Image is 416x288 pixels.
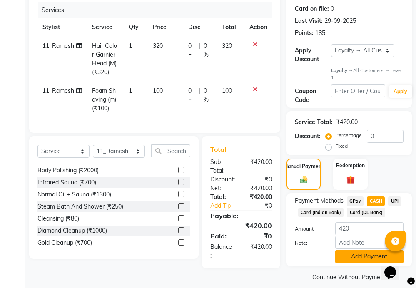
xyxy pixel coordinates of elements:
[204,175,241,184] div: Discount:
[331,67,353,73] strong: Loyalty →
[87,18,124,37] th: Service
[42,42,74,50] span: 11_Ramesh
[199,87,200,104] span: |
[37,226,107,235] div: Diamond Cleanup (₹1000)
[335,142,348,150] label: Fixed
[295,46,331,64] div: Apply Discount
[344,174,357,185] img: _gift.svg
[217,18,244,37] th: Total
[38,2,278,18] div: Services
[244,18,272,37] th: Action
[295,196,344,205] span: Payment Methods
[298,208,344,217] span: Card (Indian Bank)
[204,87,212,104] span: 0 %
[247,201,278,210] div: ₹0
[331,67,404,81] div: All Customers → Level 1
[315,29,325,37] div: 185
[204,201,247,210] a: Add Tip
[204,158,241,175] div: Sub Total:
[288,273,410,282] a: Continue Without Payment
[367,196,385,206] span: CASH
[295,17,323,25] div: Last Visit:
[37,166,99,175] div: Body Polishing (₹2000)
[389,85,412,98] button: Apply
[295,132,321,141] div: Discount:
[42,87,74,94] span: 11_Ramesh
[222,87,232,94] span: 100
[151,144,190,157] input: Search or Scan
[37,190,111,199] div: Normal Oil + Sauna (₹1300)
[153,42,163,50] span: 320
[347,208,385,217] span: Card (DL Bank)
[241,193,278,201] div: ₹420.00
[37,202,123,211] div: Steam Bath And Shower (₹250)
[92,42,118,76] span: Hair Color Garnier- Head (M) (₹320)
[289,239,329,247] label: Note:
[388,196,401,206] span: UPI
[347,196,364,206] span: GPay
[204,193,241,201] div: Total:
[37,18,87,37] th: Stylist
[92,87,116,112] span: Foam Shaving (m) (₹100)
[289,225,329,233] label: Amount:
[153,87,163,94] span: 100
[241,243,278,260] div: ₹420.00
[335,236,404,249] input: Add Note
[241,184,278,193] div: ₹420.00
[204,184,241,193] div: Net:
[37,214,79,223] div: Cleansing (₹80)
[336,162,365,169] label: Redemption
[324,17,356,25] div: 29-09-2025
[241,175,278,184] div: ₹0
[204,221,278,231] div: ₹420.00
[129,42,132,50] span: 1
[335,250,404,263] button: Add Payment
[148,18,183,37] th: Price
[222,42,232,50] span: 320
[188,42,195,59] span: 0 F
[331,5,334,13] div: 0
[204,211,278,221] div: Payable:
[241,231,278,241] div: ₹0
[37,238,92,247] div: Gold Cleanup (₹700)
[336,118,358,127] div: ₹420.00
[381,255,408,280] iframe: chat widget
[295,118,333,127] div: Service Total:
[335,222,404,235] input: Amount
[124,18,148,37] th: Qty
[129,87,132,94] span: 1
[331,84,386,97] input: Enter Offer / Coupon Code
[204,243,241,260] div: Balance :
[183,18,217,37] th: Disc
[37,178,96,187] div: Infrared Sauna (₹700)
[284,163,324,170] label: Manual Payment
[295,29,314,37] div: Points:
[295,87,331,104] div: Coupon Code
[210,145,229,154] span: Total
[204,42,212,59] span: 0 %
[241,158,278,175] div: ₹420.00
[298,175,310,184] img: _cash.svg
[204,231,241,241] div: Paid:
[295,5,329,13] div: Card on file:
[199,42,200,59] span: |
[188,87,195,104] span: 0 F
[335,132,362,139] label: Percentage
